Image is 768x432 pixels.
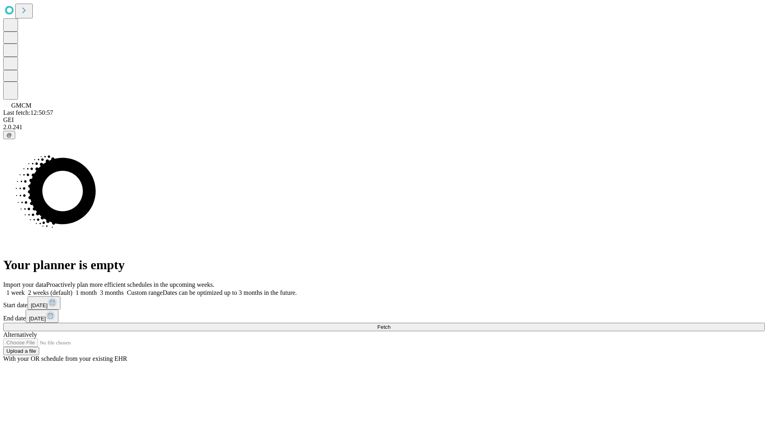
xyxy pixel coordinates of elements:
[28,289,72,296] span: 2 weeks (default)
[127,289,162,296] span: Custom range
[6,132,12,138] span: @
[31,302,48,308] span: [DATE]
[163,289,297,296] span: Dates can be optimized up to 3 months in the future.
[6,289,25,296] span: 1 week
[11,102,32,109] span: GMCM
[76,289,97,296] span: 1 month
[100,289,124,296] span: 3 months
[3,355,127,362] span: With your OR schedule from your existing EHR
[28,296,60,310] button: [DATE]
[29,316,46,322] span: [DATE]
[3,331,37,338] span: Alternatively
[3,109,53,116] span: Last fetch: 12:50:57
[377,324,390,330] span: Fetch
[26,310,58,323] button: [DATE]
[3,116,765,124] div: GEI
[3,131,15,139] button: @
[3,323,765,331] button: Fetch
[3,296,765,310] div: Start date
[3,347,39,355] button: Upload a file
[3,124,765,131] div: 2.0.241
[46,281,214,288] span: Proactively plan more efficient schedules in the upcoming weeks.
[3,281,46,288] span: Import your data
[3,310,765,323] div: End date
[3,258,765,272] h1: Your planner is empty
